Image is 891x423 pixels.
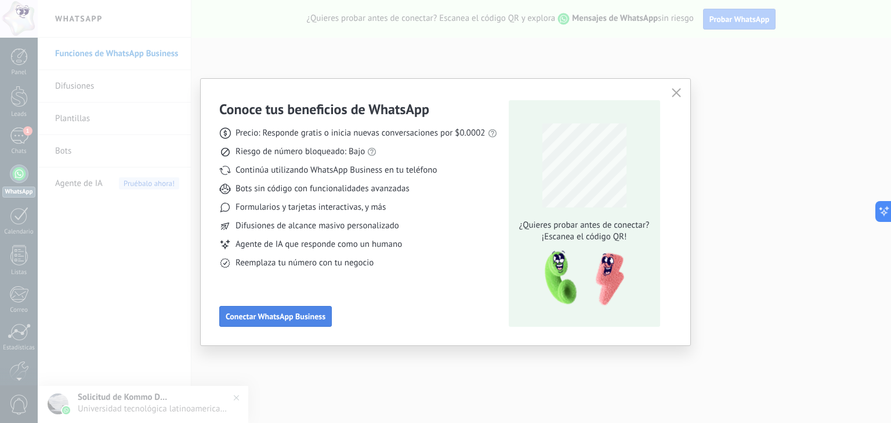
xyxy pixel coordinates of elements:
[226,312,325,320] span: Conectar WhatsApp Business
[236,220,399,232] span: Difusiones de alcance masivo personalizado
[516,220,653,231] span: ¿Quieres probar antes de conectar?
[236,127,486,139] span: Precio: Responde gratis o inicia nuevas conversaciones por $0.0002
[516,231,653,243] span: ¡Escanea el código QR!
[219,100,429,118] h3: Conoce tus beneficios de WhatsApp
[219,306,332,327] button: Conectar WhatsApp Business
[236,146,365,158] span: Riesgo de número bloqueado: Bajo
[236,257,374,269] span: Reemplaza tu número con tu negocio
[236,183,410,195] span: Bots sin código con funcionalidades avanzadas
[535,247,626,309] img: qr-pic-1x.png
[236,239,402,250] span: Agente de IA que responde como un humano
[236,202,386,213] span: Formularios y tarjetas interactivas, y más
[236,165,437,176] span: Continúa utilizando WhatsApp Business en tu teléfono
